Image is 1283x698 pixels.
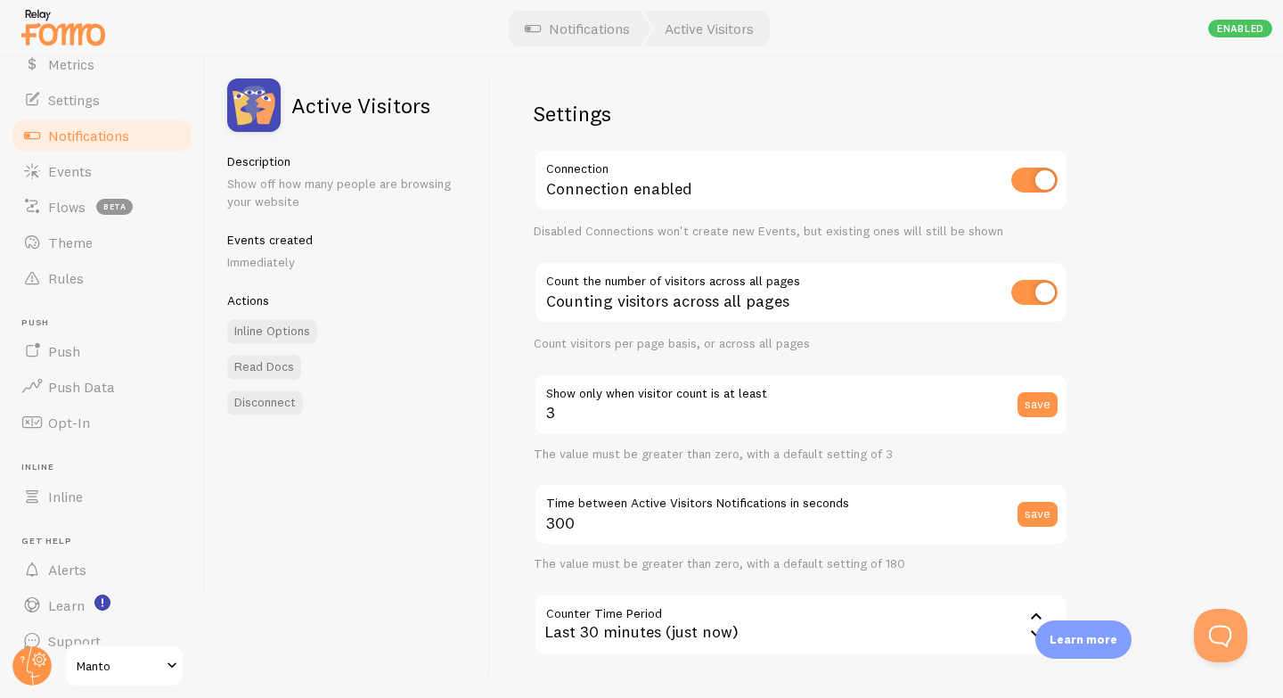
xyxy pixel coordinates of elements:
[19,4,108,50] img: fomo-relay-logo-orange.svg
[227,355,301,380] a: Read Docs
[48,198,86,216] span: Flows
[11,405,194,440] a: Opt-In
[534,374,1068,404] label: Show only when visitor count is at least
[1017,392,1058,417] button: save
[11,479,194,514] a: Inline
[11,552,194,587] a: Alerts
[227,232,469,248] h5: Events created
[11,623,194,659] a: Support
[534,100,1068,127] h2: Settings
[64,645,184,687] a: Manto
[48,414,90,431] span: Opt-In
[227,292,469,308] h5: Actions
[48,269,84,287] span: Rules
[1035,620,1132,659] div: Learn more
[11,189,194,225] a: Flows beta
[227,153,469,169] h5: Description
[48,342,80,360] span: Push
[534,556,1068,572] div: The value must be greater than zero, with a default setting of 180
[11,369,194,405] a: Push Data
[11,225,194,260] a: Theme
[21,317,194,329] span: Push
[534,261,1068,326] div: Counting visitors across all pages
[21,462,194,473] span: Inline
[11,153,194,189] a: Events
[48,234,93,251] span: Theme
[1017,502,1058,527] button: save
[48,162,92,180] span: Events
[11,587,194,623] a: Learn
[77,655,161,677] span: Manto
[48,127,129,144] span: Notifications
[48,596,85,614] span: Learn
[48,632,101,650] span: Support
[1194,609,1247,662] iframe: Help Scout Beacon - Open
[1050,631,1117,648] p: Learn more
[227,175,469,210] p: Show off how many people are browsing your website
[227,390,303,415] button: Disconnect
[21,536,194,547] span: Get Help
[94,595,110,611] svg: <p>Watch New Feature Tutorials!</p>
[534,447,1068,463] div: The value must be greater than zero, with a default setting of 3
[534,594,1068,656] div: Last 30 minutes (just now)
[48,378,115,396] span: Push Data
[11,82,194,118] a: Settings
[11,118,194,153] a: Notifications
[48,55,94,73] span: Metrics
[534,374,1068,436] input: 3
[534,336,1068,352] div: Count visitors per page basis, or across all pages
[48,561,86,579] span: Alerts
[227,253,469,271] p: Immediately
[534,224,1068,240] div: Disabled Connections won't create new Events, but existing ones will still be shown
[534,483,1068,513] label: Time between Active Visitors Notifications in seconds
[291,94,430,116] h2: Active Visitors
[534,483,1068,546] input: 180
[11,46,194,82] a: Metrics
[96,199,133,215] span: beta
[227,319,317,344] a: Inline Options
[48,488,83,505] span: Inline
[11,260,194,296] a: Rules
[11,333,194,369] a: Push
[227,78,281,132] img: fomo_icons_pageviews.svg
[48,91,100,109] span: Settings
[534,149,1068,214] div: Connection enabled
